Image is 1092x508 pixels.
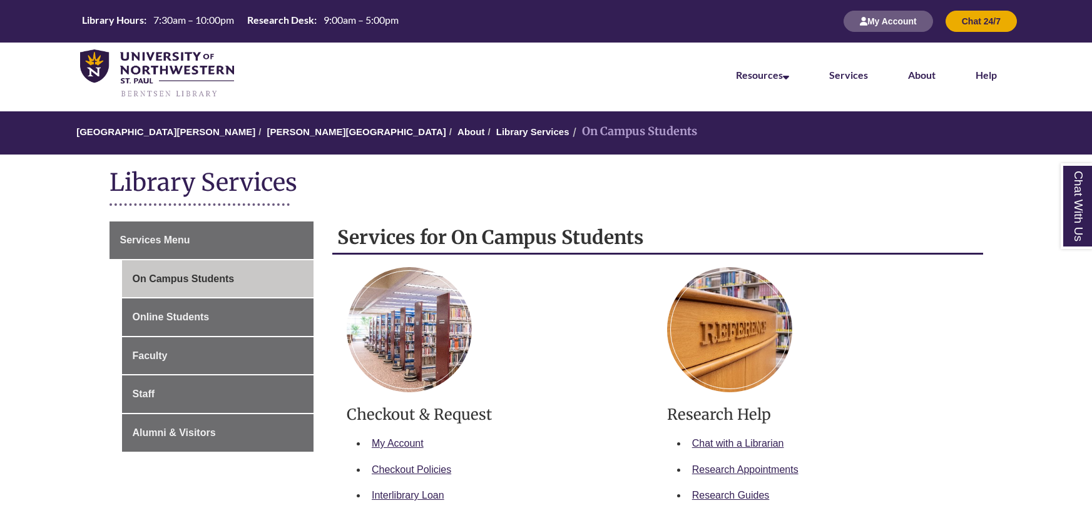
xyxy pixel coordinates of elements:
[372,438,424,449] a: My Account
[110,221,314,259] a: Services Menu
[692,464,799,475] a: Research Appointments
[77,13,404,29] table: Hours Today
[242,13,319,27] th: Research Desk:
[372,490,444,500] a: Interlibrary Loan
[946,16,1017,26] a: Chat 24/7
[122,260,314,298] a: On Campus Students
[122,337,314,375] a: Faculty
[692,438,784,449] a: Chat with a Librarian
[122,414,314,452] a: Alumni & Visitors
[829,69,868,81] a: Services
[267,126,446,137] a: [PERSON_NAME][GEOGRAPHIC_DATA]
[946,11,1017,32] button: Chat 24/7
[667,405,969,424] h3: Research Help
[736,69,789,81] a: Resources
[120,235,190,245] span: Services Menu
[110,221,314,452] div: Guide Page Menu
[457,126,484,137] a: About
[332,221,983,255] h2: Services for On Campus Students
[122,298,314,336] a: Online Students
[347,405,648,424] h3: Checkout & Request
[976,69,997,81] a: Help
[76,126,255,137] a: [GEOGRAPHIC_DATA][PERSON_NAME]
[844,16,933,26] a: My Account
[569,123,697,141] li: On Campus Students
[77,13,404,30] a: Hours Today
[844,11,933,32] button: My Account
[372,464,451,475] a: Checkout Policies
[908,69,936,81] a: About
[153,14,234,26] span: 7:30am – 10:00pm
[324,14,399,26] span: 9:00am – 5:00pm
[80,49,234,98] img: UNWSP Library Logo
[122,375,314,413] a: Staff
[496,126,569,137] a: Library Services
[692,490,770,500] a: Research Guides
[110,167,983,200] h1: Library Services
[77,13,148,27] th: Library Hours:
